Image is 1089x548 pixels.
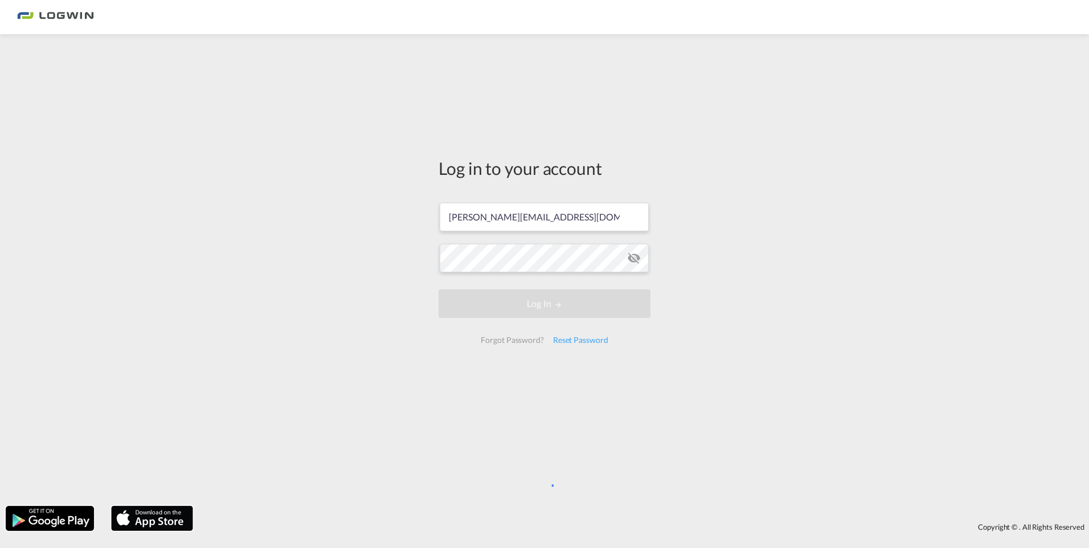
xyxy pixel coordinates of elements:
[548,330,613,350] div: Reset Password
[476,330,548,350] div: Forgot Password?
[110,505,194,532] img: apple.png
[199,517,1089,537] div: Copyright © . All Rights Reserved
[439,289,650,318] button: LOGIN
[5,505,95,532] img: google.png
[17,5,94,30] img: bc73a0e0d8c111efacd525e4c8ad7d32.png
[440,203,649,231] input: Enter email/phone number
[627,251,641,265] md-icon: icon-eye-off
[439,156,650,180] div: Log in to your account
